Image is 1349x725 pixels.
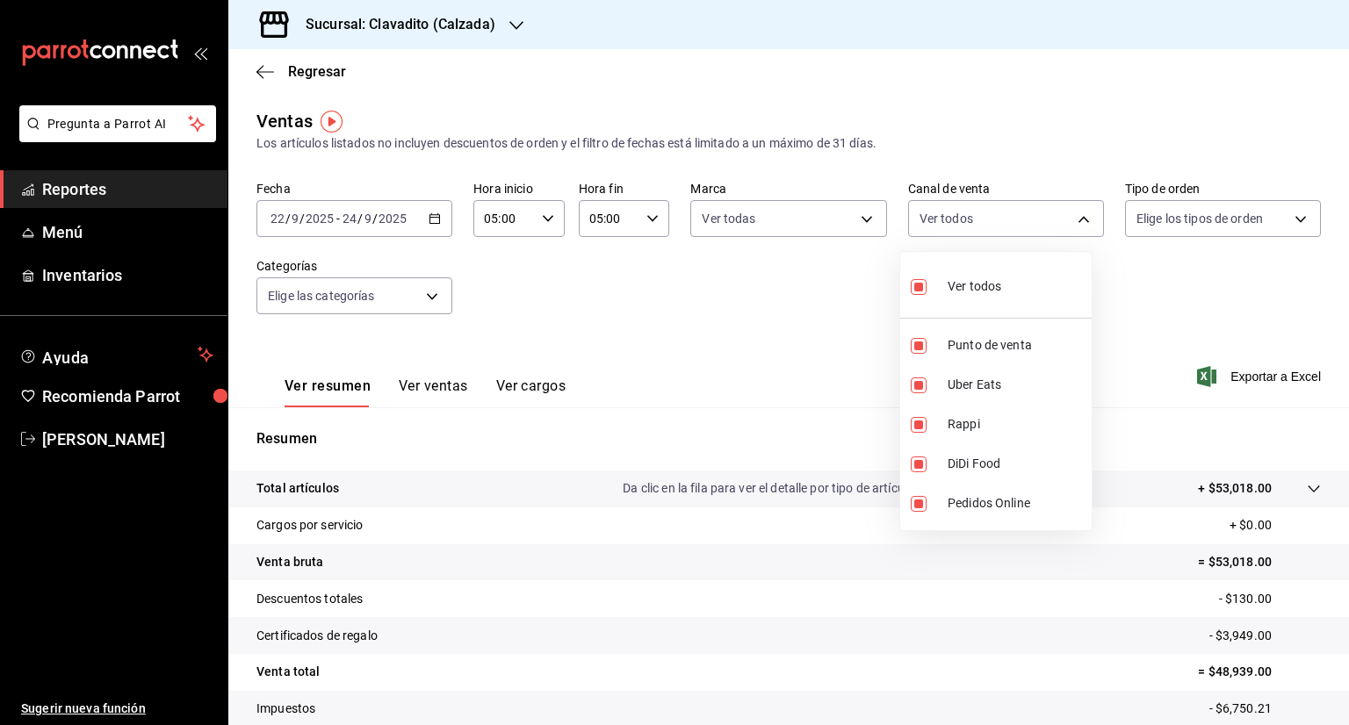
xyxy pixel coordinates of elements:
span: DiDi Food [948,455,1085,473]
img: Tooltip marker [321,111,343,133]
span: Ver todos [948,277,1001,296]
span: Rappi [948,415,1085,434]
span: Pedidos Online [948,494,1085,513]
span: Punto de venta [948,336,1085,355]
span: Uber Eats [948,376,1085,394]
